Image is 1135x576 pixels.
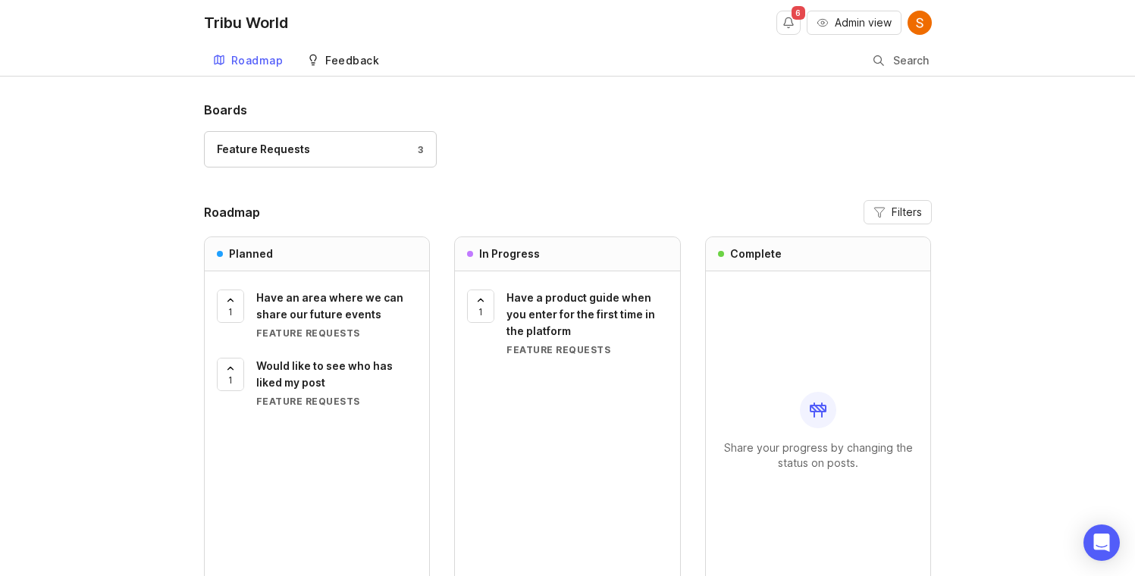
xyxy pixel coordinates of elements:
[325,55,379,66] div: Feedback
[730,246,782,261] h3: Complete
[298,45,388,77] a: Feedback
[718,440,919,471] p: Share your progress by changing the status on posts.
[231,55,284,66] div: Roadmap
[217,290,244,323] button: 1
[908,11,932,35] img: Summer Pham
[410,143,424,156] div: 3
[479,246,540,261] h3: In Progress
[506,343,668,356] div: Feature Requests
[229,246,273,261] h3: Planned
[506,291,655,337] span: Have a product guide when you enter for the first time in the platform
[228,305,233,318] span: 1
[256,290,418,340] a: Have an area where we can share our future eventsFeature Requests
[1083,524,1120,561] div: Open Intercom Messenger
[256,291,403,321] span: Have an area where we can share our future events
[256,358,418,408] a: Would like to see who has liked my postFeature Requests
[217,358,244,391] button: 1
[506,290,668,356] a: Have a product guide when you enter for the first time in the platformFeature Requests
[204,45,293,77] a: Roadmap
[807,11,901,35] button: Admin view
[204,131,437,167] a: Feature Requests3
[467,290,494,323] button: 1
[256,395,418,408] div: Feature Requests
[792,6,805,20] span: 6
[204,203,260,221] h2: Roadmap
[228,374,233,387] span: 1
[204,101,932,119] h1: Boards
[217,141,310,158] div: Feature Requests
[204,15,288,30] div: Tribu World
[478,305,483,318] span: 1
[892,205,922,220] span: Filters
[864,200,932,224] button: Filters
[835,15,892,30] span: Admin view
[776,11,801,35] button: Notifications
[256,327,418,340] div: Feature Requests
[256,359,393,389] span: Would like to see who has liked my post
